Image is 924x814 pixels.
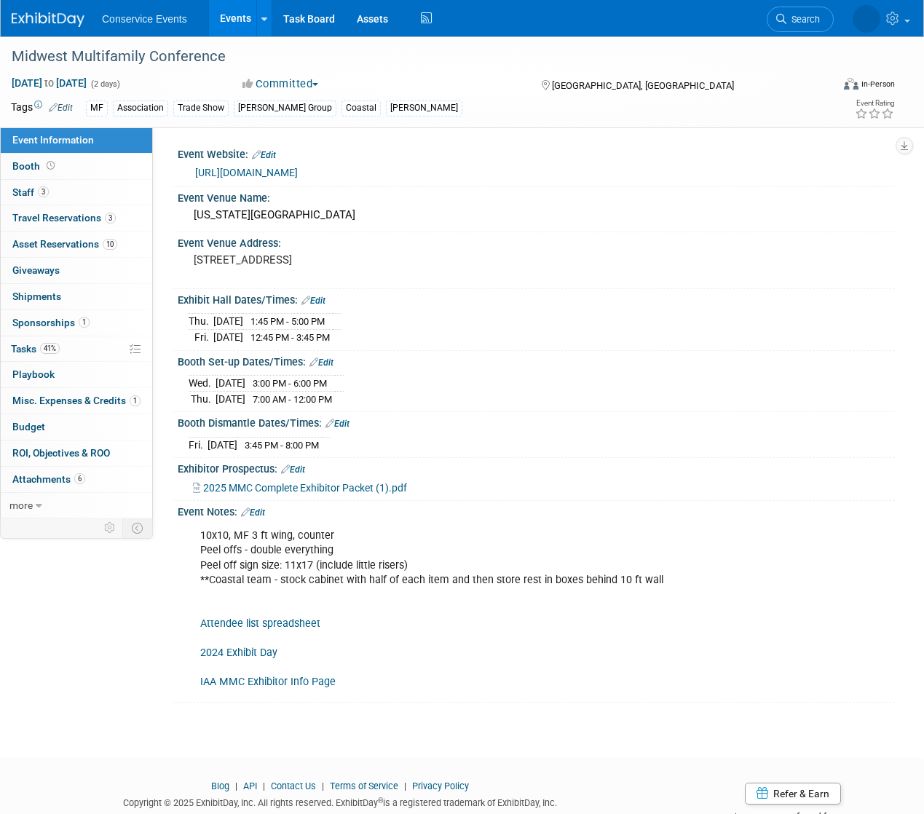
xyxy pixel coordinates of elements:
div: [PERSON_NAME] [386,100,462,116]
div: Event Rating [855,100,894,107]
a: Attendee list spreadsheet [200,617,320,630]
span: more [9,499,33,511]
td: Tags [11,100,73,116]
span: (2 days) [90,79,120,89]
span: 12:45 PM - 3:45 PM [250,332,330,343]
td: Toggle Event Tabs [123,518,153,537]
span: 3 [105,213,116,224]
a: Edit [309,357,333,368]
td: Fri. [189,437,208,452]
a: Tasks41% [1,336,152,362]
a: Attachments6 [1,467,152,492]
span: [GEOGRAPHIC_DATA], [GEOGRAPHIC_DATA] [552,80,734,91]
button: Committed [237,76,324,92]
a: Search [767,7,834,32]
a: Edit [252,150,276,160]
span: 1:45 PM - 5:00 PM [250,316,325,327]
pre: [STREET_ADDRESS] [194,253,460,266]
span: 10 [103,239,117,250]
div: Association [113,100,168,116]
a: Shipments [1,284,152,309]
a: Edit [241,507,265,518]
div: Midwest Multifamily Conference [7,44,819,70]
span: | [232,781,241,791]
a: Blog [211,781,229,791]
td: Wed. [189,376,216,392]
a: Budget [1,414,152,440]
a: more [1,493,152,518]
div: Event Website: [178,143,895,162]
span: Shipments [12,291,61,302]
a: Staff3 [1,180,152,205]
span: Playbook [12,368,55,380]
span: Conservice Events [102,13,187,25]
span: | [400,781,410,791]
div: Coastal [341,100,381,116]
a: ROI, Objectives & ROO [1,440,152,466]
span: Tasks [11,343,60,355]
span: Budget [12,421,45,432]
span: 6 [74,473,85,484]
a: Privacy Policy [412,781,469,791]
div: [US_STATE][GEOGRAPHIC_DATA] [189,204,884,226]
a: API [243,781,257,791]
span: Asset Reservations [12,238,117,250]
span: Staff [12,186,49,198]
a: Misc. Expenses & Credits1 [1,388,152,414]
td: Thu. [189,314,213,330]
span: Booth not reserved yet [44,160,58,171]
a: Event Information [1,127,152,153]
span: Travel Reservations [12,212,116,224]
a: Edit [301,296,325,306]
a: Playbook [1,362,152,387]
span: 1 [130,395,141,406]
a: Edit [325,419,350,429]
td: Fri. [189,330,213,345]
a: Sponsorships1 [1,310,152,336]
span: Booth [12,160,58,172]
span: Sponsorships [12,317,90,328]
span: | [259,781,269,791]
span: 7:00 AM - 12:00 PM [253,394,332,405]
a: Asset Reservations10 [1,232,152,257]
span: Giveaways [12,264,60,276]
span: Event Information [12,134,94,146]
span: 41% [40,343,60,354]
a: Travel Reservations3 [1,205,152,231]
span: to [42,77,56,89]
a: [URL][DOMAIN_NAME] [195,167,298,178]
img: ExhibitDay [12,12,84,27]
div: Event Venue Address: [178,232,895,250]
span: Misc. Expenses & Credits [12,395,141,406]
a: Edit [281,465,305,475]
div: Exhibit Hall Dates/Times: [178,289,895,308]
span: ROI, Objectives & ROO [12,447,110,459]
div: Event Venue Name: [178,187,895,205]
a: Contact Us [271,781,316,791]
div: [PERSON_NAME] Group [234,100,336,116]
td: [DATE] [216,391,245,406]
a: Terms of Service [330,781,398,791]
td: Thu. [189,391,216,406]
a: 2025 MMC Complete Exhibitor Packet (1).pdf [193,482,407,494]
div: MF [86,100,108,116]
a: Refer & Earn [745,783,841,805]
div: 10x10, MF 3 ft wing, counter Peel offs - double everything Peel off sign size: 11x17 (include lit... [190,521,753,697]
div: Booth Dismantle Dates/Times: [178,412,895,431]
sup: ® [378,797,383,805]
img: Amiee Griffey [853,5,880,33]
span: 2025 MMC Complete Exhibitor Packet (1).pdf [203,482,407,494]
div: In-Person [861,79,895,90]
td: [DATE] [213,330,243,345]
span: 3:45 PM - 8:00 PM [245,440,319,451]
span: [DATE] [DATE] [11,76,87,90]
td: Personalize Event Tab Strip [98,518,123,537]
div: Copyright © 2025 ExhibitDay, Inc. All rights reserved. ExhibitDay is a registered trademark of Ex... [11,793,668,810]
span: Search [786,14,820,25]
span: 3 [38,186,49,197]
td: [DATE] [216,376,245,392]
span: 1 [79,317,90,328]
a: IAA MMC Exhibitor Info Page [200,676,336,688]
a: Booth [1,154,152,179]
div: Event Format [766,76,895,98]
